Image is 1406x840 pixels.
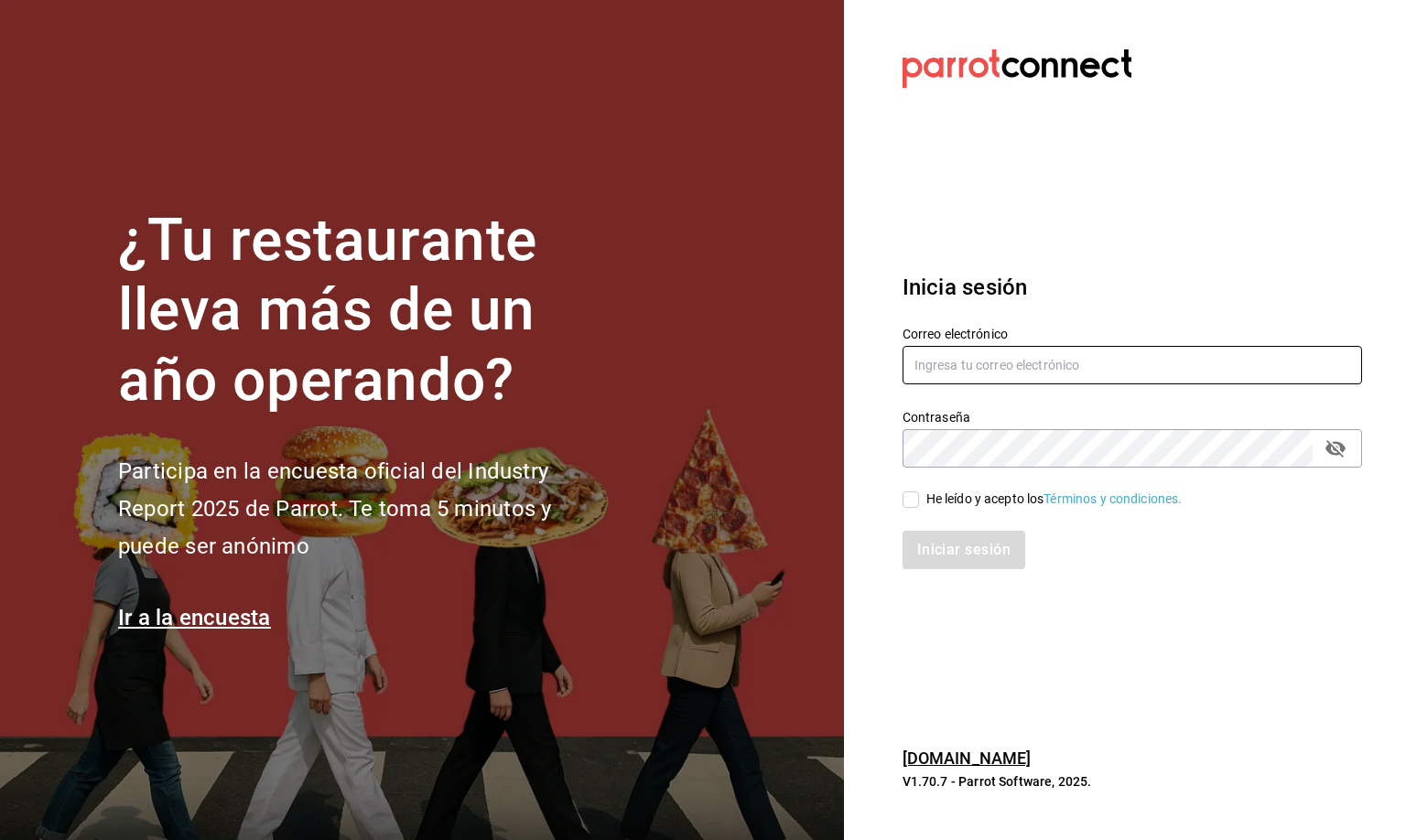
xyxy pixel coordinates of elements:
[1320,433,1351,464] button: passwordField
[903,410,1362,423] label: Contraseña
[903,346,1362,384] input: Ingresa tu correo electrónico
[1044,491,1182,506] a: Términos y condiciones.
[926,490,1183,509] div: He leído y acepto los
[118,206,612,416] h1: ¿Tu restaurante lleva más de un año operando?
[903,772,1362,791] p: V1.70.7 - Parrot Software, 2025.
[903,271,1362,304] h3: Inicia sesión
[903,327,1362,339] label: Correo electrónico
[118,605,271,630] a: Ir a la encuesta
[903,748,1032,768] a: [DOMAIN_NAME]
[118,453,612,565] h2: Participa en la encuesta oficial del Industry Report 2025 de Parrot. Te toma 5 minutos y puede se...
